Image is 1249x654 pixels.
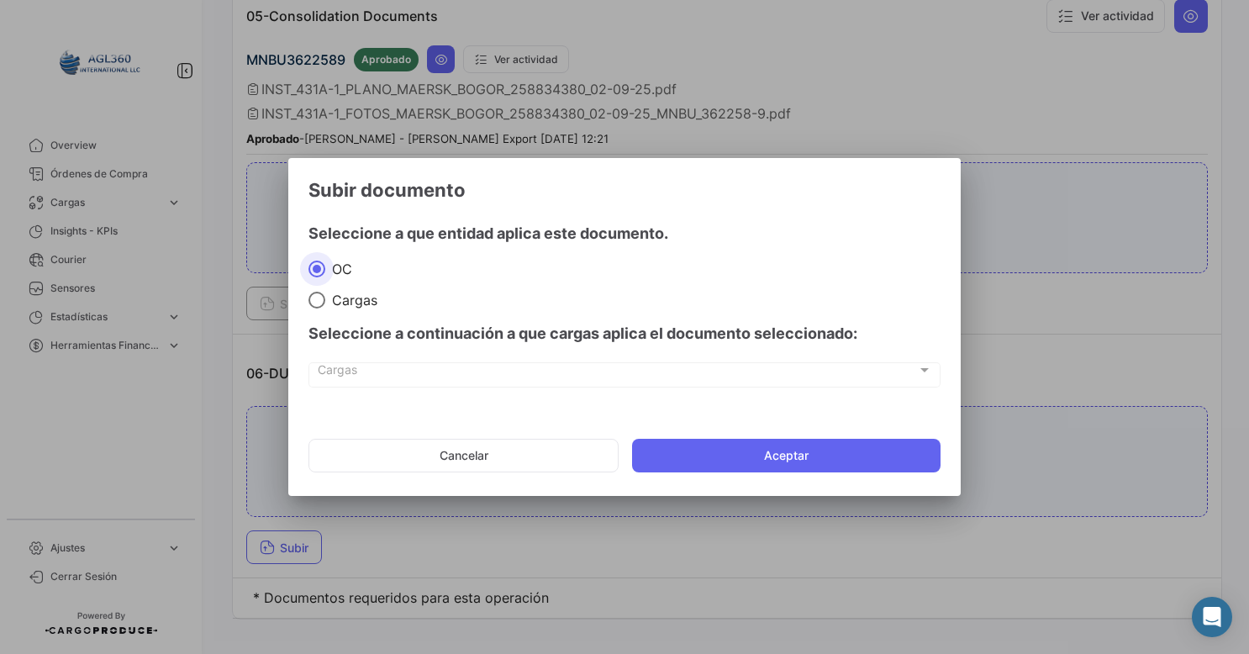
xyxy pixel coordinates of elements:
[1192,597,1232,637] div: Abrir Intercom Messenger
[308,178,941,202] h3: Subir documento
[308,439,619,472] button: Cancelar
[325,261,352,277] span: OC
[308,322,941,345] h4: Seleccione a continuación a que cargas aplica el documento seleccionado:
[308,222,941,245] h4: Seleccione a que entidad aplica este documento.
[318,367,917,381] span: Cargas
[325,292,377,309] span: Cargas
[632,439,941,472] button: Aceptar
